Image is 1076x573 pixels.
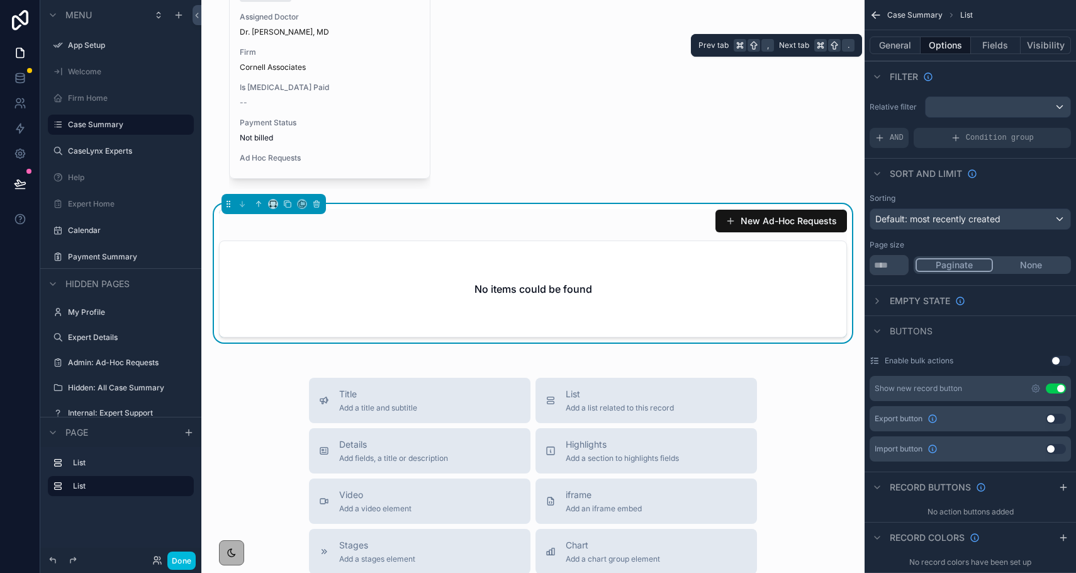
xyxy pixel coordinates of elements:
button: Fields [971,37,1021,54]
button: General [870,37,921,54]
button: DetailsAdd fields, a title or description [309,428,530,474]
button: Options [921,37,971,54]
label: Hidden: All Case Summary [68,383,186,393]
span: Page [65,426,88,439]
span: Stages [339,539,415,552]
button: Visibility [1021,37,1071,54]
label: Calendar [68,225,186,235]
span: Add a stages element [339,554,415,564]
div: scrollable content [40,447,201,509]
span: Case Summary [887,10,943,20]
div: Show new record button [875,383,962,394]
span: Buttons [890,325,933,338]
span: Export button [875,414,922,424]
span: List [566,388,674,400]
label: Payment Summary [68,252,186,262]
div: No record colors have been set up [865,552,1076,572]
span: Empty state [890,295,950,307]
label: Page size [870,240,904,250]
button: TitleAdd a title and subtitle [309,378,530,423]
span: Default: most recently created [875,213,1000,224]
h2: No items could be found [474,281,592,297]
label: Expert Details [68,332,186,343]
label: Case Summary [68,120,186,130]
span: Prev tab [698,40,729,50]
span: Add a title and subtitle [339,403,417,413]
label: List [73,458,184,468]
label: CaseLynx Experts [68,146,186,156]
label: Admin: Ad-Hoc Requests [68,358,186,368]
span: AND [890,133,904,143]
label: Firm Home [68,93,186,103]
span: Add a video element [339,504,412,514]
span: Menu [65,9,92,21]
span: . [843,40,853,50]
span: , [763,40,773,50]
span: Video [339,489,412,501]
label: Expert Home [68,199,186,209]
button: None [993,258,1069,272]
label: Help [68,173,186,183]
span: Add fields, a title or description [339,453,448,463]
span: Record colors [890,531,965,544]
span: Import button [875,444,922,454]
span: Filter [890,71,918,83]
span: Condition group [966,133,1034,143]
button: Done [167,552,196,570]
button: ListAdd a list related to this record [535,378,757,423]
button: Default: most recently created [870,208,1071,230]
span: Hidden pages [65,278,130,290]
label: Enable bulk actions [885,356,953,366]
button: VideoAdd a video element [309,479,530,524]
label: Sorting [870,193,895,203]
label: My Profile [68,307,186,317]
div: No action buttons added [865,502,1076,522]
span: Chart [566,539,660,552]
button: Paginate [916,258,993,272]
span: iframe [566,489,642,501]
span: Add an iframe embed [566,504,642,514]
span: Add a section to highlights fields [566,453,679,463]
label: Internal: Expert Support [68,408,186,418]
button: HighlightsAdd a section to highlights fields [535,428,757,474]
label: Welcome [68,67,186,77]
span: Highlights [566,438,679,451]
span: Details [339,438,448,451]
span: Add a list related to this record [566,403,674,413]
label: App Setup [68,40,186,50]
span: Record buttons [890,481,971,494]
span: List [960,10,973,20]
span: Sort And Limit [890,167,962,180]
span: Next tab [779,40,809,50]
label: Relative filter [870,102,920,112]
label: List [73,481,184,491]
span: Title [339,388,417,400]
button: iframeAdd an iframe embed [535,479,757,524]
span: Add a chart group element [566,554,660,564]
button: New Ad-Hoc Requests [715,210,847,232]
